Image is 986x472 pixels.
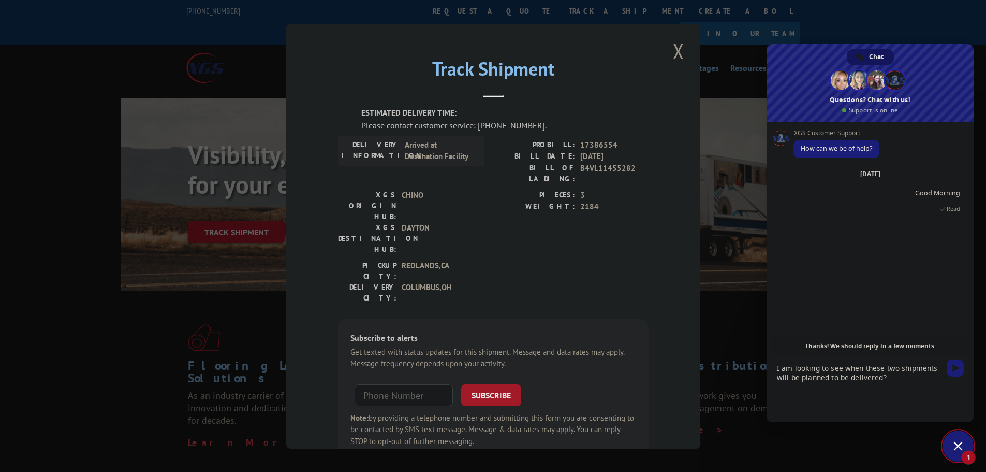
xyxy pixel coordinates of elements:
strong: Note: [350,412,369,422]
span: [DATE] [580,151,649,163]
span: How can we be of help? [801,144,872,153]
label: BILL OF LADING: [493,162,575,184]
span: 2184 [580,201,649,213]
h2: Track Shipment [338,62,649,81]
span: Thanks! We should reply in a few moments. [805,337,936,355]
div: by providing a telephone number and submitting this form you are consenting to be contacted by SM... [350,412,636,447]
label: PIECES: [493,189,575,201]
span: REDLANDS , CA [402,260,472,281]
label: DELIVERY INFORMATION: [341,139,400,162]
span: Send [947,360,964,377]
span: COLUMBUS , OH [402,281,472,303]
label: ESTIMATED DELIVERY TIME: [361,107,649,119]
span: 3 [580,189,649,201]
label: WEIGHT: [493,201,575,213]
button: SUBSCRIBE [461,384,521,406]
span: Audio message [804,407,812,415]
button: Close modal [670,37,687,65]
span: 1 [961,450,976,465]
label: XGS ORIGIN HUB: [338,189,396,222]
span: CHINO [402,189,472,222]
span: Arrived at Destination Facility [405,139,475,162]
span: 17386554 [580,139,649,151]
div: [DATE] [860,171,880,177]
span: Chat [869,49,884,65]
span: DAYTON [402,222,472,254]
input: Phone Number [355,384,453,406]
span: XGS Customer Support [793,130,879,137]
span: Good Morning [915,189,960,197]
a: Close chat [943,431,974,462]
span: Send a file [790,407,799,415]
label: XGS DESTINATION HUB: [338,222,396,254]
label: PICKUP CITY: [338,260,396,281]
span: B4VL11455282 [580,162,649,184]
label: DELIVERY CITY: [338,281,396,303]
span: Read [947,205,960,212]
label: BILL DATE: [493,151,575,163]
textarea: Compose your message... [777,355,943,399]
label: PROBILL: [493,139,575,151]
div: Subscribe to alerts [350,331,636,346]
a: Chat [847,49,894,65]
div: Please contact customer service: [PHONE_NUMBER]. [361,119,649,131]
div: Get texted with status updates for this shipment. Message and data rates may apply. Message frequ... [350,346,636,369]
span: Insert an emoji [777,407,785,415]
